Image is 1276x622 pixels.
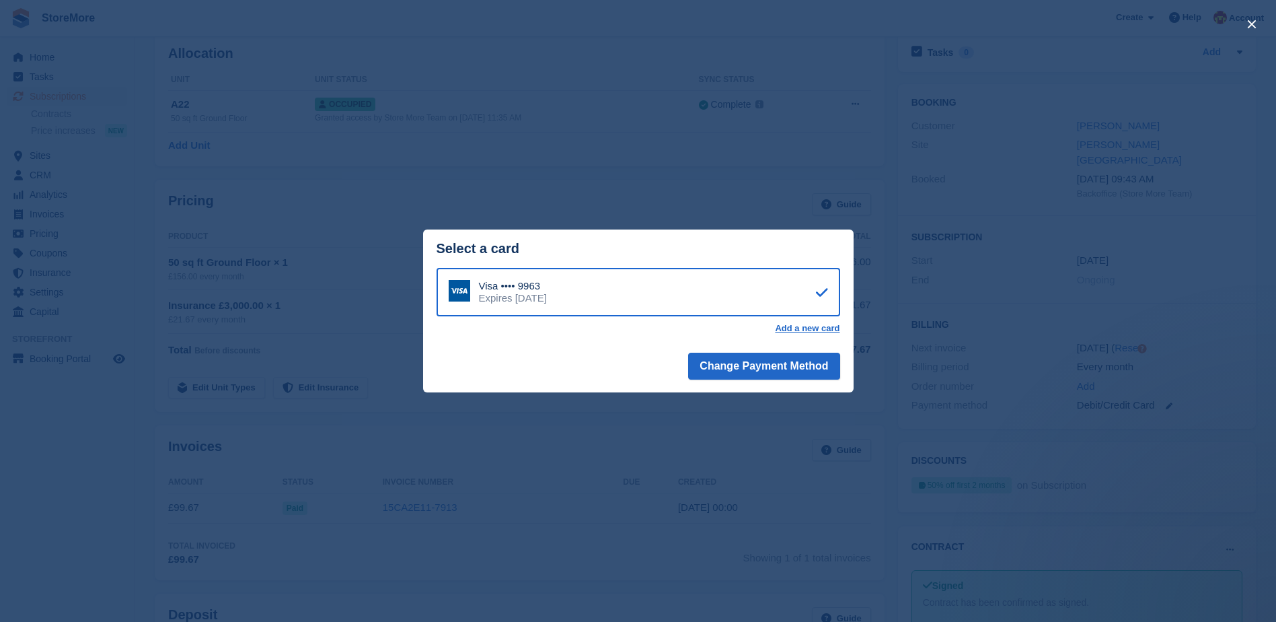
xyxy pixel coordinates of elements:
div: Select a card [437,241,840,256]
button: close [1241,13,1263,35]
div: Expires [DATE] [479,292,547,304]
div: Visa •••• 9963 [479,280,547,292]
img: Visa Logo [449,280,470,302]
a: Add a new card [775,323,839,334]
button: Change Payment Method [688,353,839,380]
